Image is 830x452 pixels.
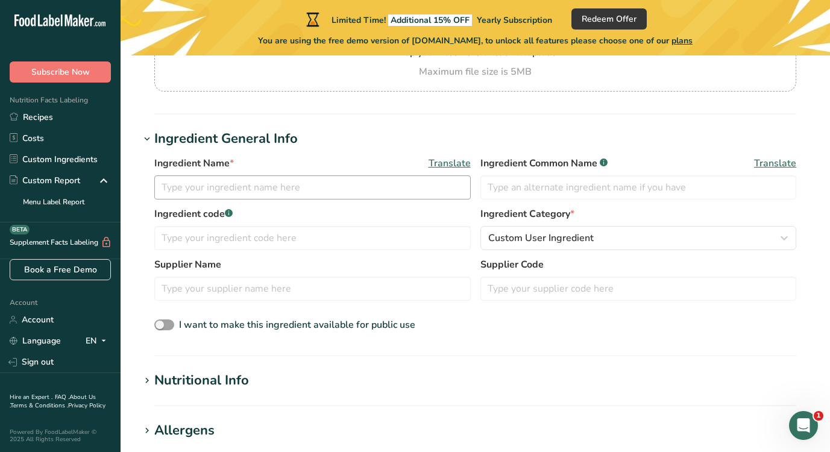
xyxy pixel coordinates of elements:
[258,34,693,47] span: You are using the free demo version of [DOMAIN_NAME], to unlock all features please choose one of...
[480,156,608,171] span: Ingredient Common Name
[154,257,471,272] label: Supplier Name
[388,14,472,26] span: Additional 15% OFF
[154,277,471,301] input: Type your supplier name here
[68,401,105,410] a: Privacy Policy
[154,175,471,199] input: Type your ingredient name here
[179,318,415,331] span: I want to make this ingredient available for public use
[754,156,796,171] span: Translate
[477,14,552,26] span: Yearly Subscription
[488,231,594,245] span: Custom User Ingredient
[10,225,30,234] div: BETA
[154,207,471,221] label: Ingredient code
[480,257,797,272] label: Supplier Code
[154,156,234,171] span: Ingredient Name
[480,226,797,250] button: Custom User Ingredient
[10,401,68,410] a: Terms & Conditions .
[571,8,647,30] button: Redeem Offer
[157,64,793,79] div: Maximum file size is 5MB
[582,13,637,25] span: Redeem Offer
[480,175,797,199] input: Type an alternate ingredient name if you have
[814,411,823,421] span: 1
[10,174,80,187] div: Custom Report
[10,428,111,443] div: Powered By FoodLabelMaker © 2025 All Rights Reserved
[10,61,111,83] button: Subscribe Now
[154,226,471,250] input: Type your ingredient code here
[154,371,249,391] div: Nutritional Info
[10,393,52,401] a: Hire an Expert .
[304,12,552,27] div: Limited Time!
[480,277,797,301] input: Type your supplier code here
[429,156,471,171] span: Translate
[31,66,90,78] span: Subscribe Now
[10,330,61,351] a: Language
[671,35,693,46] span: plans
[789,411,818,440] iframe: Intercom live chat
[480,207,797,221] label: Ingredient Category
[10,259,111,280] a: Book a Free Demo
[86,334,111,348] div: EN
[10,393,96,410] a: About Us .
[154,129,298,149] div: Ingredient General Info
[154,421,215,441] div: Allergens
[55,393,69,401] a: FAQ .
